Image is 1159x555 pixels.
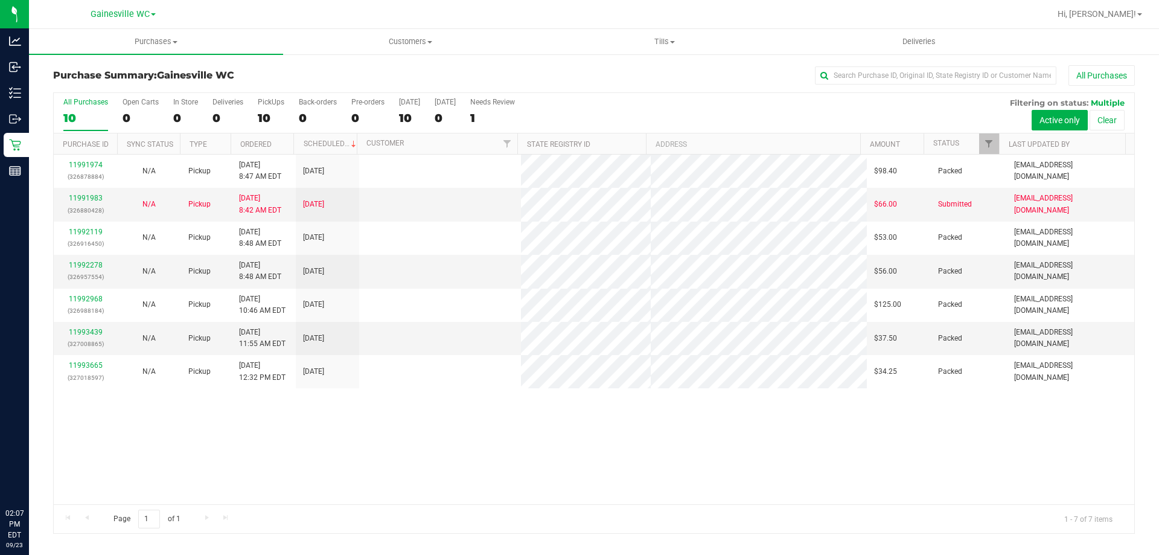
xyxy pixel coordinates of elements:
span: Page of 1 [103,510,190,528]
span: [DATE] 8:47 AM EDT [239,159,281,182]
span: Packed [938,232,962,243]
span: [DATE] [303,199,324,210]
iframe: Resource center unread badge [36,457,50,471]
span: Gainesville WC [157,69,234,81]
button: All Purchases [1068,65,1135,86]
span: $34.25 [874,366,897,377]
span: Not Applicable [142,200,156,208]
span: Customers [284,36,537,47]
span: [DATE] 8:48 AM EDT [239,260,281,283]
span: Not Applicable [142,300,156,309]
a: Status [933,139,959,147]
a: Last Updated By [1009,140,1070,149]
span: 1 - 7 of 7 items [1055,510,1122,528]
button: Clear [1090,110,1125,130]
span: Pickup [188,299,211,310]
span: Gainesville WC [91,9,150,19]
p: (326988184) [61,305,110,316]
span: Packed [938,266,962,277]
div: 1 [470,111,515,125]
a: State Registry ID [527,140,590,149]
span: Submitted [938,199,972,210]
span: $53.00 [874,232,897,243]
inline-svg: Outbound [9,113,21,125]
span: [EMAIL_ADDRESS][DOMAIN_NAME] [1014,226,1127,249]
button: N/A [142,266,156,277]
a: 11993665 [69,361,103,370]
span: $98.40 [874,165,897,177]
span: [DATE] [303,299,324,310]
span: Pickup [188,165,211,177]
div: Open Carts [123,98,159,106]
span: Pickup [188,199,211,210]
span: Not Applicable [142,267,156,275]
h3: Purchase Summary: [53,70,413,81]
span: Not Applicable [142,233,156,242]
span: [DATE] 10:46 AM EDT [239,294,286,316]
a: 11992968 [69,295,103,303]
div: [DATE] [399,98,420,106]
inline-svg: Retail [9,139,21,151]
span: $125.00 [874,299,901,310]
span: Not Applicable [142,367,156,376]
div: 0 [173,111,198,125]
inline-svg: Inbound [9,61,21,73]
a: 11992278 [69,261,103,269]
span: [EMAIL_ADDRESS][DOMAIN_NAME] [1014,327,1127,350]
button: N/A [142,299,156,310]
span: Multiple [1091,98,1125,107]
span: $37.50 [874,333,897,344]
span: [DATE] [303,266,324,277]
span: [DATE] [303,165,324,177]
a: Purchases [29,29,283,54]
a: Customers [283,29,537,54]
div: Back-orders [299,98,337,106]
button: N/A [142,366,156,377]
div: All Purchases [63,98,108,106]
span: Pickup [188,366,211,377]
th: Address [646,133,860,155]
span: [EMAIL_ADDRESS][DOMAIN_NAME] [1014,159,1127,182]
inline-svg: Analytics [9,35,21,47]
span: [DATE] [303,366,324,377]
input: Search Purchase ID, Original ID, State Registry ID or Customer Name... [815,66,1056,85]
iframe: Resource center [12,458,48,495]
span: $66.00 [874,199,897,210]
div: Pre-orders [351,98,385,106]
div: Needs Review [470,98,515,106]
div: 0 [212,111,243,125]
p: 09/23 [5,541,24,550]
p: (326880428) [61,205,110,216]
div: 0 [299,111,337,125]
div: 10 [258,111,284,125]
span: Packed [938,299,962,310]
a: Customer [366,139,404,147]
span: [DATE] 11:55 AM EDT [239,327,286,350]
span: Deliveries [886,36,952,47]
span: [EMAIL_ADDRESS][DOMAIN_NAME] [1014,294,1127,316]
button: Active only [1032,110,1088,130]
span: [DATE] [303,232,324,243]
span: Packed [938,366,962,377]
p: (326916450) [61,238,110,249]
span: [DATE] [303,333,324,344]
p: (326878884) [61,171,110,182]
span: [DATE] 8:42 AM EDT [239,193,281,216]
span: Not Applicable [142,167,156,175]
button: N/A [142,165,156,177]
span: Pickup [188,232,211,243]
a: Purchase ID [63,140,109,149]
span: Packed [938,165,962,177]
div: 0 [351,111,385,125]
inline-svg: Reports [9,165,21,177]
div: PickUps [258,98,284,106]
a: 11991974 [69,161,103,169]
input: 1 [138,510,160,528]
a: Type [190,140,207,149]
div: In Store [173,98,198,106]
div: 0 [435,111,456,125]
span: Pickup [188,266,211,277]
a: 11991983 [69,194,103,202]
div: 10 [399,111,420,125]
a: Scheduled [304,140,359,148]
